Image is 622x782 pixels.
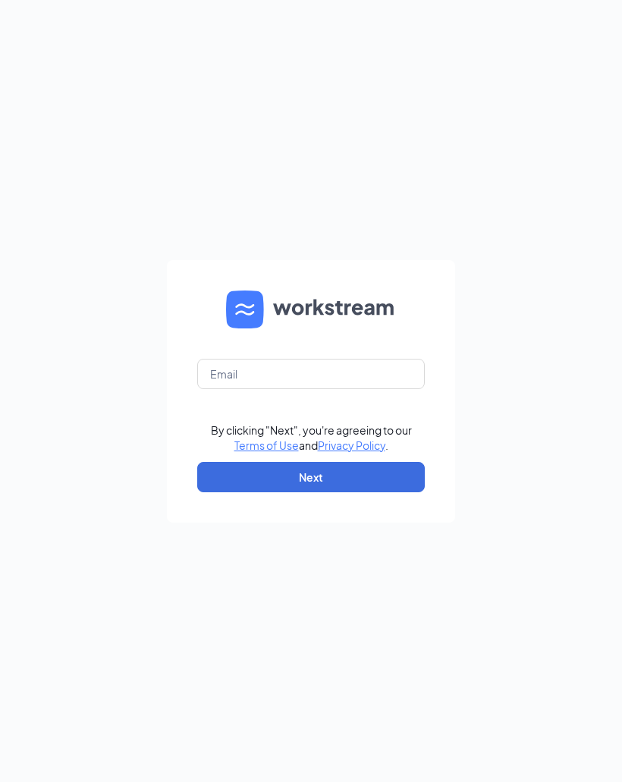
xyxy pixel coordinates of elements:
[197,359,425,389] input: Email
[211,422,412,453] div: By clicking "Next", you're agreeing to our and .
[234,438,299,452] a: Terms of Use
[318,438,385,452] a: Privacy Policy
[226,291,396,328] img: WS logo and Workstream text
[197,462,425,492] button: Next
